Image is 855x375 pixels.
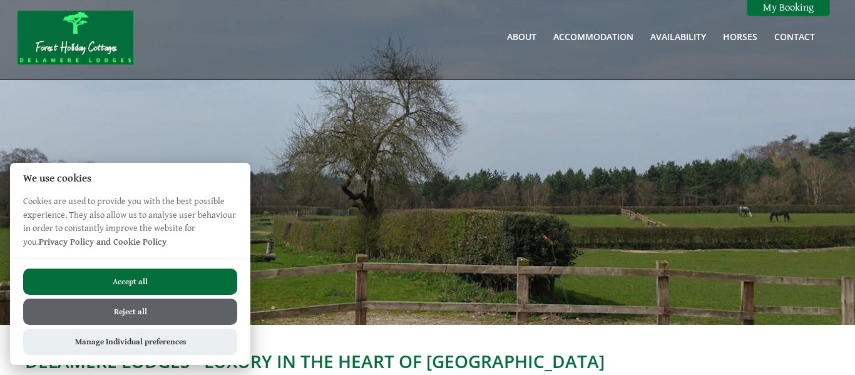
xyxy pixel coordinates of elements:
button: Accept all [23,269,237,295]
img: Forest Holiday Cottages [18,11,133,64]
button: Manage Individual preferences [23,329,237,355]
a: About [507,31,536,43]
p: Cookies are used to provide you with the best possible experience. They also allow us to analyse ... [10,195,250,258]
a: Horses [723,31,757,43]
a: Availability [650,31,706,43]
a: Contact [774,31,815,43]
h1: DELAMERE LODGES - LUXURY IN THE HEART OF [GEOGRAPHIC_DATA] [25,349,815,373]
h2: We use cookies [10,173,250,185]
a: Privacy Policy and Cookie Policy [39,237,166,247]
a: Accommodation [553,31,633,43]
button: Reject all [23,299,237,325]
